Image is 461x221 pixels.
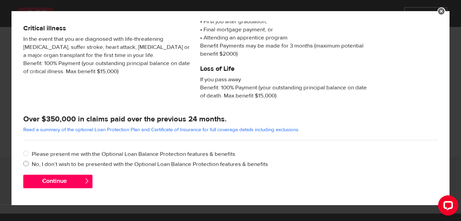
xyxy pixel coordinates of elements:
[23,160,32,169] input: No, I don’t wish to be presented with the Optional Loan Balance Protection features & benefits
[84,178,90,184] span: 
[23,127,299,133] a: Read a summary of the optional Loan Protection Plan and Certificate of Insurance for full coverag...
[23,24,190,32] h5: Critical illness
[32,150,438,158] label: Please present me with the Optional Loan Balance Protection features & benefits
[433,193,461,221] iframe: LiveChat chat widget
[23,150,32,159] input: Please present me with the Optional Loan Balance Protection features & benefits
[23,114,438,124] h4: Over $350,000 in claims paid over the previous 24 months.
[200,76,367,100] span: If you pass away Benefit: 100% Payment (your outstanding principal balance on date of death. Max ...
[23,175,92,188] button: Continue
[200,65,367,73] h5: Loss of Life
[32,160,438,168] label: No, I don’t wish to be presented with the Optional Loan Balance Protection features & benefits
[23,35,190,76] span: In the event that you are diagnosed with life-threatening [MEDICAL_DATA], suffer stroke, heart at...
